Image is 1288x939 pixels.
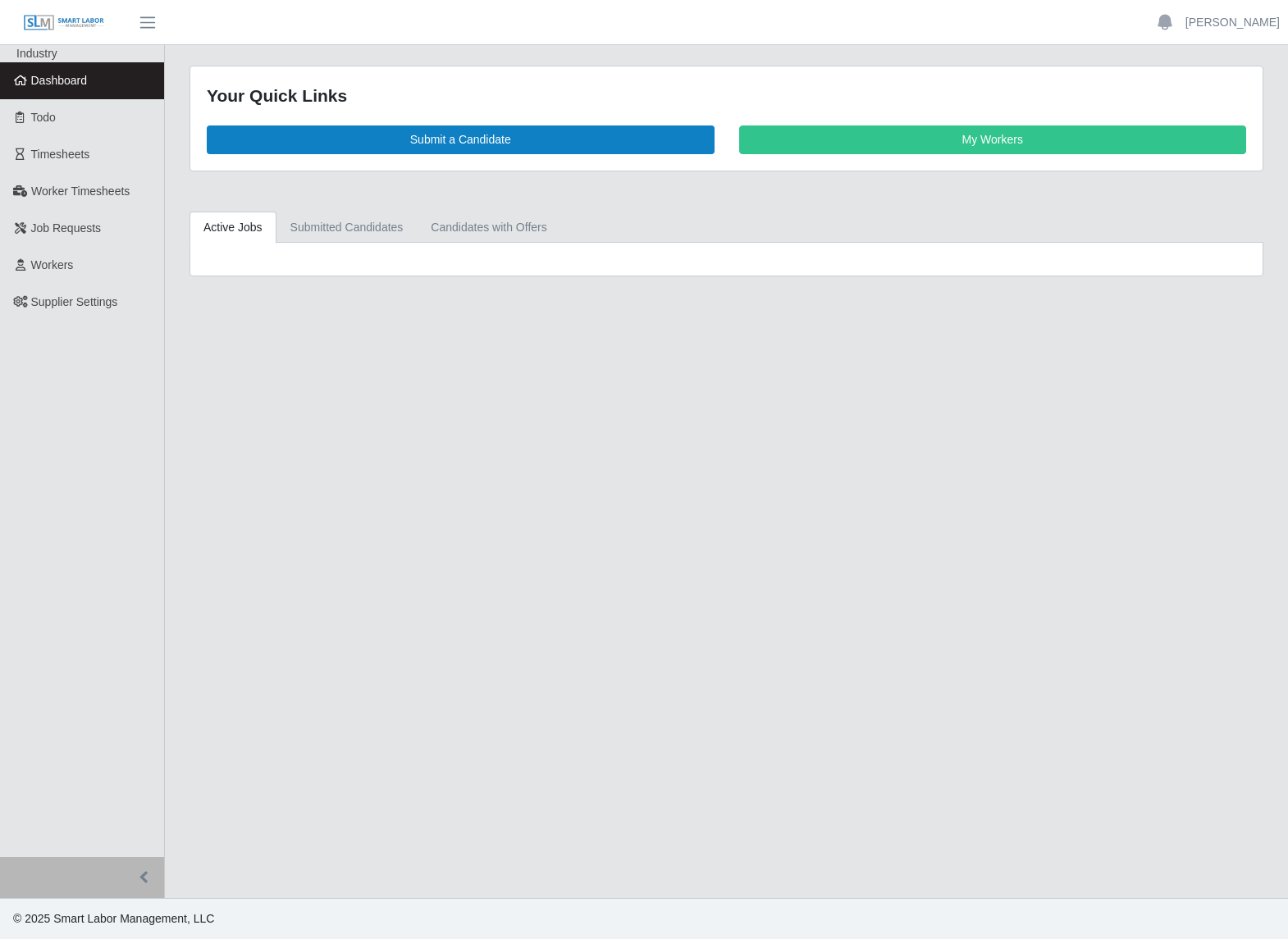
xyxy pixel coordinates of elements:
span: Supplier Settings [31,295,118,308]
span: Worker Timesheets [31,185,130,198]
span: Workers [31,258,74,271]
div: Your Quick Links [207,83,1246,109]
a: Submit a Candidate [207,125,715,154]
span: © 2025 Smart Labor Management, LLC [13,912,214,925]
a: My Workers [739,125,1247,154]
a: [PERSON_NAME] [1185,14,1280,31]
span: Dashboard [31,74,88,87]
span: Job Requests [31,221,102,235]
a: Active Jobs [190,212,276,244]
a: Submitted Candidates [276,212,418,244]
span: Industry [16,47,57,60]
a: Candidates with Offers [417,212,560,244]
span: Timesheets [31,148,90,161]
img: SLM Logo [23,14,105,32]
span: Todo [31,111,56,124]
